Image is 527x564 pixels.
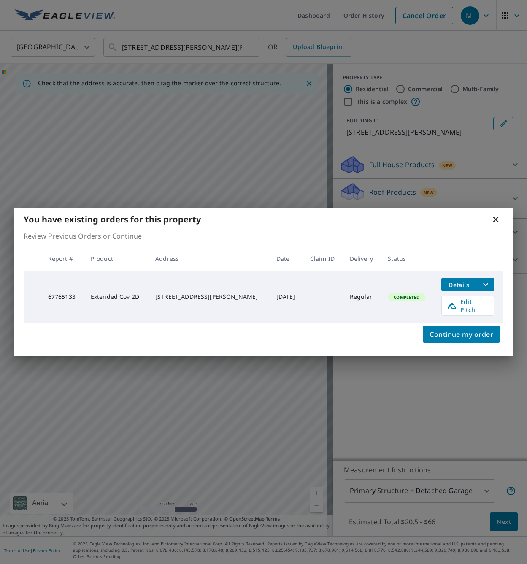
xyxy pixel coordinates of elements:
b: You have existing orders for this property [24,214,201,225]
th: Status [381,246,434,271]
div: [STREET_ADDRESS][PERSON_NAME] [155,293,263,301]
td: [DATE] [270,271,303,323]
p: Review Previous Orders or Continue [24,231,503,241]
th: Claim ID [303,246,343,271]
td: Extended Cov 2D [84,271,149,323]
td: Regular [343,271,381,323]
span: Continue my order [430,328,493,340]
span: Edit Pitch [447,298,489,314]
button: Continue my order [423,326,500,343]
th: Address [149,246,270,271]
button: detailsBtn-67765133 [441,278,477,291]
span: Completed [389,294,424,300]
th: Delivery [343,246,381,271]
th: Product [84,246,149,271]
th: Report # [41,246,84,271]
button: filesDropdownBtn-67765133 [477,278,494,291]
th: Date [270,246,303,271]
span: Details [446,281,472,289]
a: Edit Pitch [441,296,494,316]
td: 67765133 [41,271,84,323]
